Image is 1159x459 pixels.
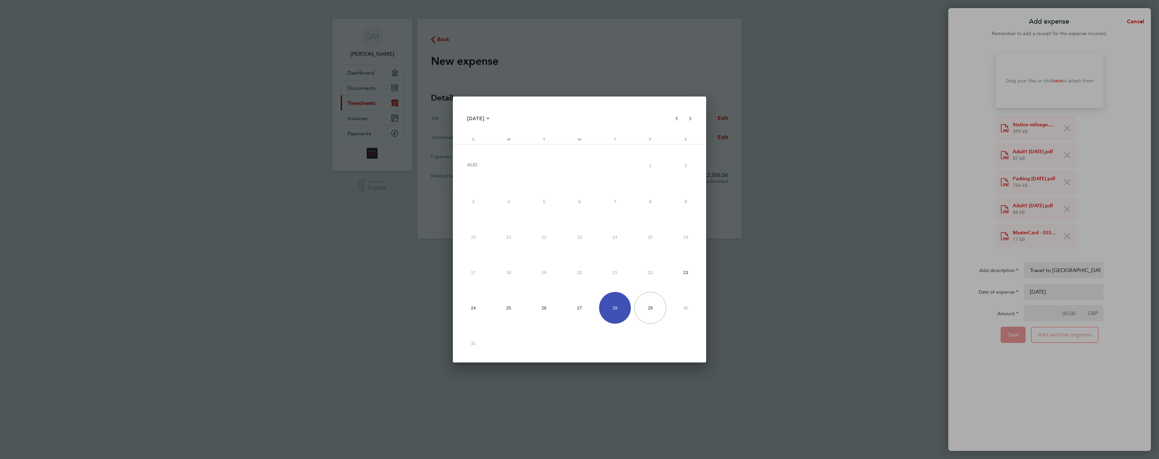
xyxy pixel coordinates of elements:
[456,290,491,326] button: August 24, 2025
[668,147,703,184] button: August 2, 2025
[634,149,666,182] span: 1
[668,184,703,219] button: August 9, 2025
[614,137,616,141] span: T
[633,219,668,255] button: August 15, 2025
[634,221,666,253] span: 15
[528,256,560,288] span: 19
[670,112,684,125] button: Previous month
[507,137,510,141] span: M
[564,292,595,324] span: 27
[528,292,560,324] span: 26
[493,186,524,217] span: 4
[670,292,701,324] span: 30
[633,184,668,219] button: August 8, 2025
[562,219,597,255] button: August 13, 2025
[491,219,526,255] button: August 11, 2025
[649,137,651,141] span: F
[634,292,666,324] span: 29
[564,221,595,253] span: 13
[562,255,597,290] button: August 20, 2025
[526,255,562,290] button: August 19, 2025
[528,221,560,253] span: 12
[456,219,491,255] button: August 10, 2025
[456,184,491,219] button: August 3, 2025
[599,221,631,253] span: 14
[456,326,491,361] button: August 31, 2025
[633,147,668,184] button: August 1, 2025
[472,137,474,141] span: S
[564,256,595,288] span: 20
[562,184,597,219] button: August 6, 2025
[634,256,666,288] span: 22
[562,290,597,326] button: August 27, 2025
[670,186,701,217] span: 9
[526,219,562,255] button: August 12, 2025
[457,292,489,324] span: 24
[457,186,489,217] span: 3
[684,112,697,125] button: Next month
[457,221,489,253] span: 10
[599,186,631,217] span: 7
[670,256,701,288] span: 23
[491,184,526,219] button: August 4, 2025
[465,112,493,125] button: Choose month and year
[493,221,524,253] span: 11
[467,116,485,121] span: [DATE]
[597,184,633,219] button: August 7, 2025
[526,290,562,326] button: August 26, 2025
[528,186,560,217] span: 5
[670,221,701,253] span: 16
[668,219,703,255] button: August 16, 2025
[634,186,666,217] span: 8
[456,255,491,290] button: August 17, 2025
[457,327,489,359] span: 31
[670,149,701,182] span: 2
[599,292,631,324] span: 28
[597,290,633,326] button: August 28, 2025
[491,290,526,326] button: August 25, 2025
[493,256,524,288] span: 18
[597,219,633,255] button: August 14, 2025
[526,184,562,219] button: August 5, 2025
[543,137,545,141] span: T
[597,255,633,290] button: August 21, 2025
[599,256,631,288] span: 21
[668,290,703,326] button: August 30, 2025
[493,292,524,324] span: 25
[633,290,668,326] button: August 29, 2025
[633,255,668,290] button: August 22, 2025
[564,186,595,217] span: 6
[578,137,581,141] span: W
[685,137,687,141] span: S
[457,256,489,288] span: 17
[491,255,526,290] button: August 18, 2025
[668,255,703,290] button: August 23, 2025
[456,147,633,184] td: AUG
